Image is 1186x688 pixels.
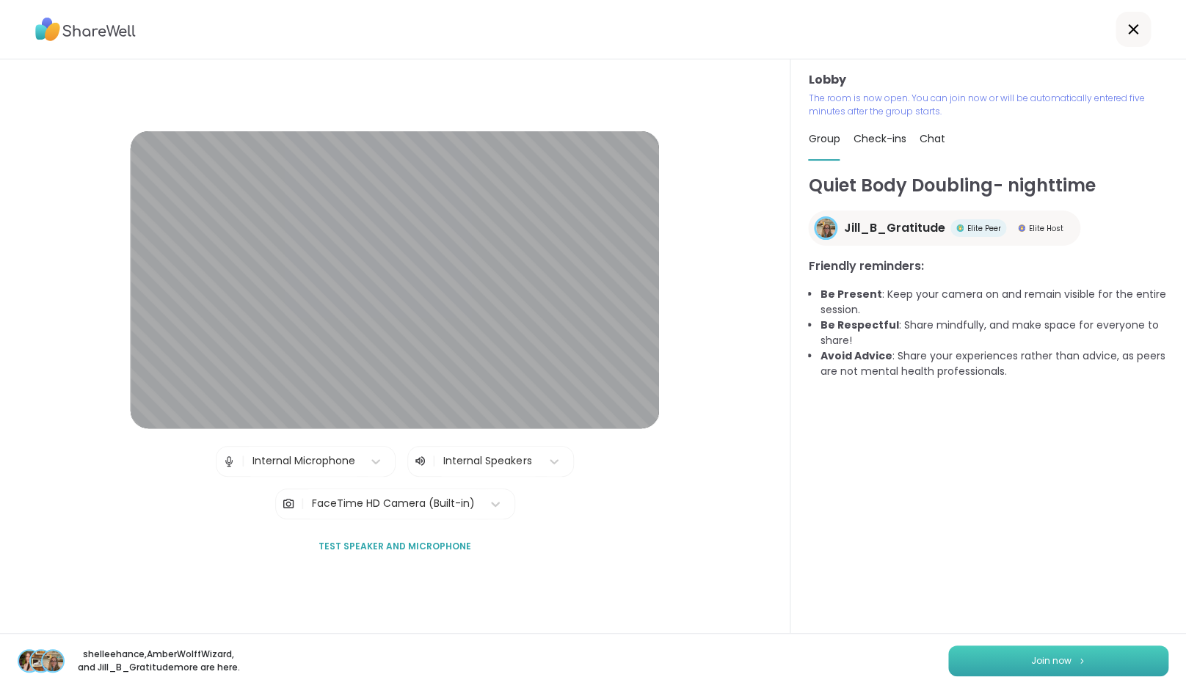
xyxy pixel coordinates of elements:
span: | [301,489,305,519]
li: : Share your experiences rather than advice, as peers are not mental health professionals. [820,348,1168,379]
span: Elite Peer [967,223,1000,234]
img: Jill_B_Gratitude [43,651,63,671]
img: Elite Host [1018,224,1025,232]
span: | [241,447,245,476]
img: Jill_B_Gratitude [816,219,835,238]
li: : Keep your camera on and remain visible for the entire session. [820,287,1168,318]
a: Jill_B_GratitudeJill_B_GratitudeElite PeerElite PeerElite HostElite Host [808,211,1080,246]
img: ShareWell Logo [35,12,136,46]
b: Be Present [820,287,881,301]
span: Test speaker and microphone [319,540,471,553]
p: shelleehance , AmberWolffWizard , and Jill_B_Gratitude more are here. [76,648,241,674]
p: The room is now open. You can join now or will be automatically entered five minutes after the gr... [808,92,1168,118]
img: AmberWolffWizard [31,651,51,671]
span: Group [808,131,840,146]
span: Check-ins [853,131,906,146]
span: | [432,453,436,470]
h3: Lobby [808,71,1168,89]
img: ShareWell Logomark [1077,656,1086,665]
img: shelleehance [19,651,40,671]
span: Join now [1031,654,1072,667]
b: Be Respectful [820,318,898,332]
div: Internal Microphone [252,453,355,469]
h3: Friendly reminders: [808,257,1168,275]
button: Test speaker and microphone [313,531,477,562]
h1: Quiet Body Doubling- nighttime [808,172,1168,199]
b: Avoid Advice [820,348,892,363]
span: Elite Host [1028,223,1063,234]
img: Camera [282,489,295,519]
span: Jill_B_Gratitude [843,219,945,237]
button: Join now [948,645,1168,676]
li: : Share mindfully, and make space for everyone to share! [820,318,1168,348]
img: Elite Peer [956,224,964,232]
div: FaceTime HD Camera (Built-in) [312,496,475,511]
span: Chat [919,131,945,146]
img: Microphone [222,447,236,476]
